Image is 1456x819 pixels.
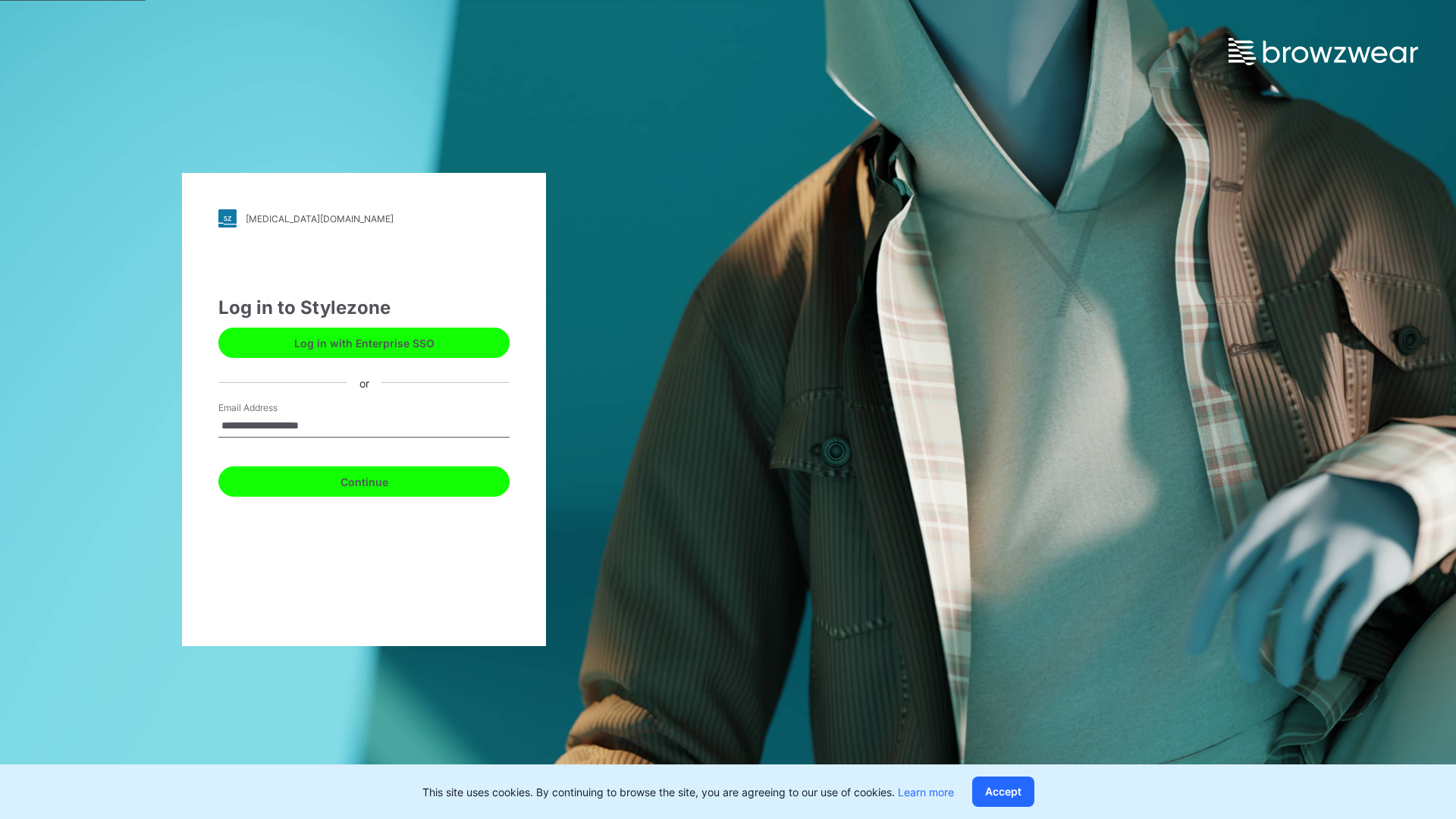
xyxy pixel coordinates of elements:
[218,209,237,227] img: stylezone-logo.562084cfcfab977791bfbf7441f1a819.svg
[218,209,510,227] a: [MEDICAL_DATA][DOMAIN_NAME]
[218,328,510,358] button: Log in with Enterprise SSO
[422,784,954,800] p: This site uses cookies. By continuing to browse the site, you are agreeing to our use of cookies.
[218,466,510,497] button: Continue
[898,786,954,799] a: Learn more
[1228,38,1418,65] img: browzwear-logo.e42bd6dac1945053ebaf764b6aa21510.svg
[972,777,1034,807] button: Accept
[218,294,510,322] div: Log in to Stylezone
[246,213,394,224] div: [MEDICAL_DATA][DOMAIN_NAME]
[218,401,325,415] label: Email Address
[347,375,381,391] div: or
